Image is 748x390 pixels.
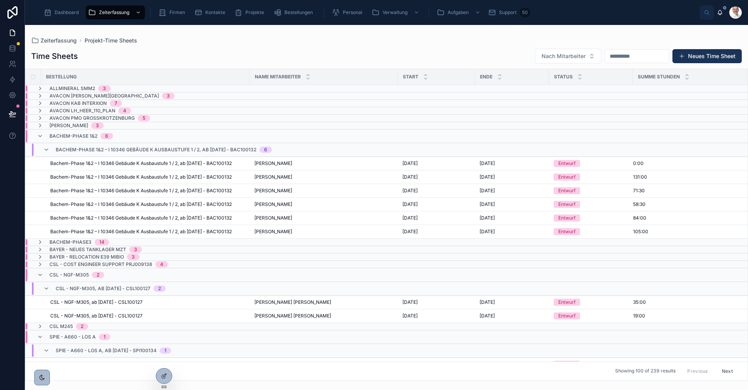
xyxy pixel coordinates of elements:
span: Zeiterfassung [41,37,77,44]
a: 71:30 [633,188,747,194]
span: Bestellungen [284,9,313,16]
a: [DATE] [480,188,544,194]
div: 3 [132,254,135,260]
span: Bachem-Phase 1&2 – I 10346 Gebäude K Ausbaustufe 1 / 2, ab [DATE] - BAC100132 [56,147,256,153]
span: [DATE] [402,229,418,235]
a: [DATE] [480,229,544,235]
span: 84:00 [633,215,646,221]
a: [PERSON_NAME] [254,201,393,207]
span: [DATE] [402,215,418,221]
span: [DATE] [402,201,418,207]
span: [DATE] [480,313,495,319]
a: Entwurf [554,160,628,167]
span: Bachem-Phase 1&2 – I 10346 Gebäude K Ausbaustufe 1 / 2, ab [DATE] - BAC100132 [50,174,232,180]
a: [PERSON_NAME] [PERSON_NAME] [254,313,393,319]
div: Entwurf [558,214,575,222]
span: [PERSON_NAME] [49,122,88,129]
a: CSL - NGF-M305, ab [DATE] - CSL100127 [50,299,245,305]
span: 131:00 [633,174,647,180]
span: [PERSON_NAME] [254,160,292,167]
span: SPIE - A660 - Los A [49,334,96,340]
span: Avacon [PERSON_NAME][GEOGRAPHIC_DATA] [49,93,159,99]
div: 7 [115,100,117,106]
span: CSL - NGF-M305 [49,272,89,278]
div: 5 [143,115,145,121]
span: [PERSON_NAME] [254,201,292,207]
span: Avacon PMO Großkrotzenburg [49,115,135,121]
span: Bachem-Phase 1&2 – I 10346 Gebäude K Ausbaustufe 1 / 2, ab [DATE] - BAC100132 [50,201,232,207]
a: [PERSON_NAME] [254,229,393,235]
span: [DATE] [402,160,418,167]
div: Entwurf [558,312,575,319]
a: Zeiterfassung [86,5,145,19]
a: Entwurf [554,312,628,319]
div: Entwurf [558,228,575,235]
span: Projekt-Time Sheets [85,37,137,44]
a: [DATE] [402,299,470,305]
a: Support50 [486,5,533,19]
div: 2 [97,272,99,278]
span: SPIE - A660 - Los A, ab [DATE] - SPI100134 [56,347,157,354]
div: 6 [264,147,267,153]
a: Firmen [156,5,191,19]
span: [PERSON_NAME] [254,361,292,367]
span: Name Mitarbeiter [255,74,301,80]
span: Allmineral SMM2 [49,85,95,92]
button: Select Button [535,49,602,64]
span: Avacon KAB Interxion [49,100,107,106]
a: [PERSON_NAME] [PERSON_NAME] [254,299,393,305]
div: 4 [160,261,163,268]
span: CSL M245 [49,323,73,330]
span: [DATE] [402,174,418,180]
div: 2 [81,323,83,330]
div: scrollable content [37,4,700,21]
div: 4 [123,108,126,114]
a: Entwurf [554,361,628,368]
a: Zeiterfassung [31,37,77,44]
span: Dashboard [55,9,79,16]
div: 3 [96,122,99,129]
div: 3 [167,93,170,99]
span: 58:30 [633,201,646,207]
a: Projekte [232,5,270,19]
a: 131:00 [633,174,747,180]
a: 84:00 [633,215,747,221]
span: Status [554,74,573,80]
span: 0:00 [633,160,644,167]
span: [PERSON_NAME] [254,215,292,221]
span: [DATE] [480,160,495,167]
a: [PERSON_NAME] [254,174,393,180]
a: [DATE] [402,188,470,194]
div: Entwurf [558,187,575,194]
a: 0:00 [633,160,747,167]
div: 1 [164,347,166,354]
span: Bachem-Phase 1&2 [49,133,97,139]
span: [DATE] [402,188,418,194]
span: Aufgaben [448,9,469,16]
span: Bestellung [46,74,77,80]
span: [DATE] [402,313,418,319]
a: Bachem-Phase 1&2 – I 10346 Gebäude K Ausbaustufe 1 / 2, ab [DATE] - BAC100132 [50,201,245,207]
a: [PERSON_NAME] [254,188,393,194]
a: Entwurf [554,174,628,181]
a: Entwurf [554,201,628,208]
button: Neues Time Sheet [672,49,742,63]
span: Start [403,74,418,80]
a: Bachem-Phase 1&2 – I 10346 Gebäude K Ausbaustufe 1 / 2, ab [DATE] - BAC100132 [50,229,245,235]
a: 35:00 [633,299,747,305]
span: Firmen [169,9,185,16]
a: 105:00 [633,229,747,235]
div: Entwurf [558,201,575,208]
a: [DATE] [402,201,470,207]
span: CSL - NGF-M305, ab [DATE] - CSL100127 [56,285,150,292]
a: [PERSON_NAME] [254,160,393,167]
span: [DATE] [480,229,495,235]
span: CSL - NGF-M305, ab [DATE] - CSL100127 [50,313,143,319]
span: Bachem-Phase 1&2 – I 10346 Gebäude K Ausbaustufe 1 / 2, ab [DATE] - BAC100132 [50,188,232,194]
span: Bayer - Neues Tanklager MZT [49,246,126,253]
a: [PERSON_NAME] [254,215,393,221]
div: Entwurf [558,361,575,368]
a: Entwurf [554,299,628,306]
a: [DATE] [402,215,470,221]
a: [DATE] [480,313,544,319]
